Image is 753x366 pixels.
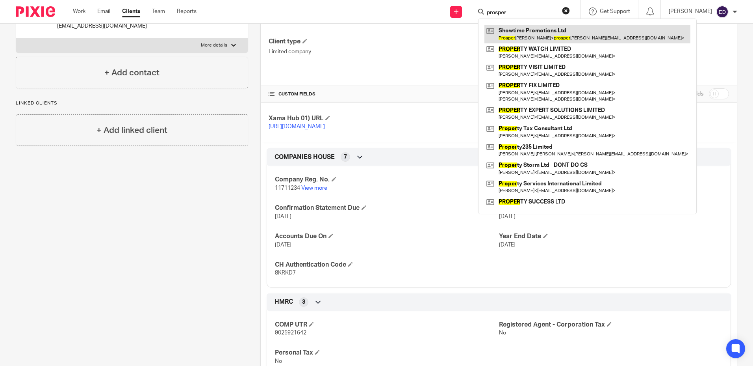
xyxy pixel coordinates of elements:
[275,359,282,364] span: No
[269,48,499,56] p: Limited company
[275,214,291,219] span: [DATE]
[486,9,557,17] input: Search
[16,100,248,106] p: Linked clients
[716,6,729,18] img: svg%3E
[499,242,516,248] span: [DATE]
[302,298,305,306] span: 3
[669,7,712,15] p: [PERSON_NAME]
[499,232,723,241] h4: Year End Date
[274,298,293,306] span: HMRC
[275,232,499,241] h4: Accounts Due On
[269,91,499,97] h4: CUSTOM FIELDS
[122,7,140,15] a: Clients
[275,261,499,269] h4: CH Authentication Code
[275,270,296,276] span: 8KRKD7
[275,349,499,357] h4: Personal Tax
[57,22,147,30] p: [EMAIL_ADDRESS][DOMAIN_NAME]
[96,124,167,136] h4: + Add linked client
[275,321,499,329] h4: COMP UTR
[562,7,570,15] button: Clear
[16,6,55,17] img: Pixie
[177,7,197,15] a: Reports
[600,9,630,14] span: Get Support
[201,42,227,49] p: More details
[301,185,327,191] a: View more
[275,204,499,212] h4: Confirmation Statement Due
[152,7,165,15] a: Team
[275,176,499,184] h4: Company Reg. No.
[344,153,347,161] span: 7
[499,321,723,329] h4: Registered Agent - Corporation Tax
[499,330,506,336] span: No
[269,114,499,123] h4: Xama Hub 01) URL
[97,7,110,15] a: Email
[275,330,306,336] span: 9025921642
[269,124,325,129] a: [URL][DOMAIN_NAME]
[275,185,300,191] span: 11711234
[269,37,499,46] h4: Client type
[499,214,516,219] span: [DATE]
[73,7,85,15] a: Work
[104,67,160,79] h4: + Add contact
[275,242,291,248] span: [DATE]
[274,153,335,161] span: COMPANIES HOUSE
